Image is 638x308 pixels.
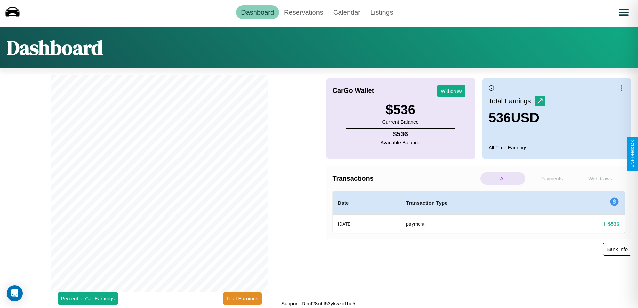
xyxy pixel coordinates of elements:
[630,140,635,168] div: Give Feedback
[437,85,465,97] button: Withdraw
[578,172,623,185] p: Withdraws
[401,215,545,233] th: payment
[489,143,625,152] p: All Time Earnings
[333,87,374,95] h4: CarGo Wallet
[382,117,418,126] p: Current Balance
[333,175,479,182] h4: Transactions
[529,172,574,185] p: Payments
[333,191,625,233] table: simple table
[281,299,357,308] p: Support ID: mf28nhf53ykwzc1be5f
[58,292,118,305] button: Percent of Car Earnings
[328,5,365,19] a: Calendar
[7,285,23,301] div: Open Intercom Messenger
[333,215,401,233] th: [DATE]
[365,5,398,19] a: Listings
[489,110,545,125] h3: 536 USD
[223,292,262,305] button: Total Earnings
[382,102,418,117] h3: $ 536
[236,5,279,19] a: Dashboard
[380,138,420,147] p: Available Balance
[480,172,525,185] p: All
[279,5,328,19] a: Reservations
[7,34,103,61] h1: Dashboard
[338,199,396,207] h4: Date
[608,220,619,227] h4: $ 536
[380,130,420,138] h4: $ 536
[603,243,631,256] button: Bank Info
[489,95,535,107] p: Total Earnings
[406,199,540,207] h4: Transaction Type
[614,3,633,22] button: Open menu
